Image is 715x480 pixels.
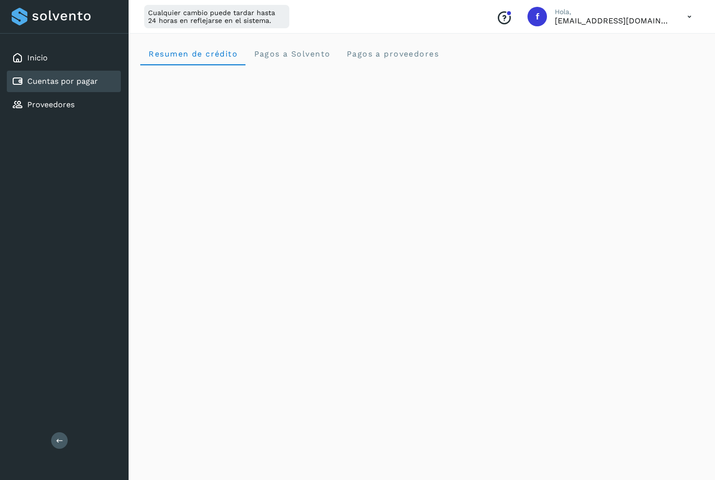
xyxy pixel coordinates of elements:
[346,49,439,58] span: Pagos a proveedores
[27,77,98,86] a: Cuentas por pagar
[27,53,48,62] a: Inicio
[144,5,289,28] div: Cualquier cambio puede tardar hasta 24 horas en reflejarse en el sistema.
[27,100,75,109] a: Proveedores
[253,49,330,58] span: Pagos a Solvento
[7,47,121,69] div: Inicio
[555,8,672,16] p: Hola,
[148,49,238,58] span: Resumen de crédito
[7,94,121,115] div: Proveedores
[555,16,672,25] p: facturacion@cubbo.com
[7,71,121,92] div: Cuentas por pagar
